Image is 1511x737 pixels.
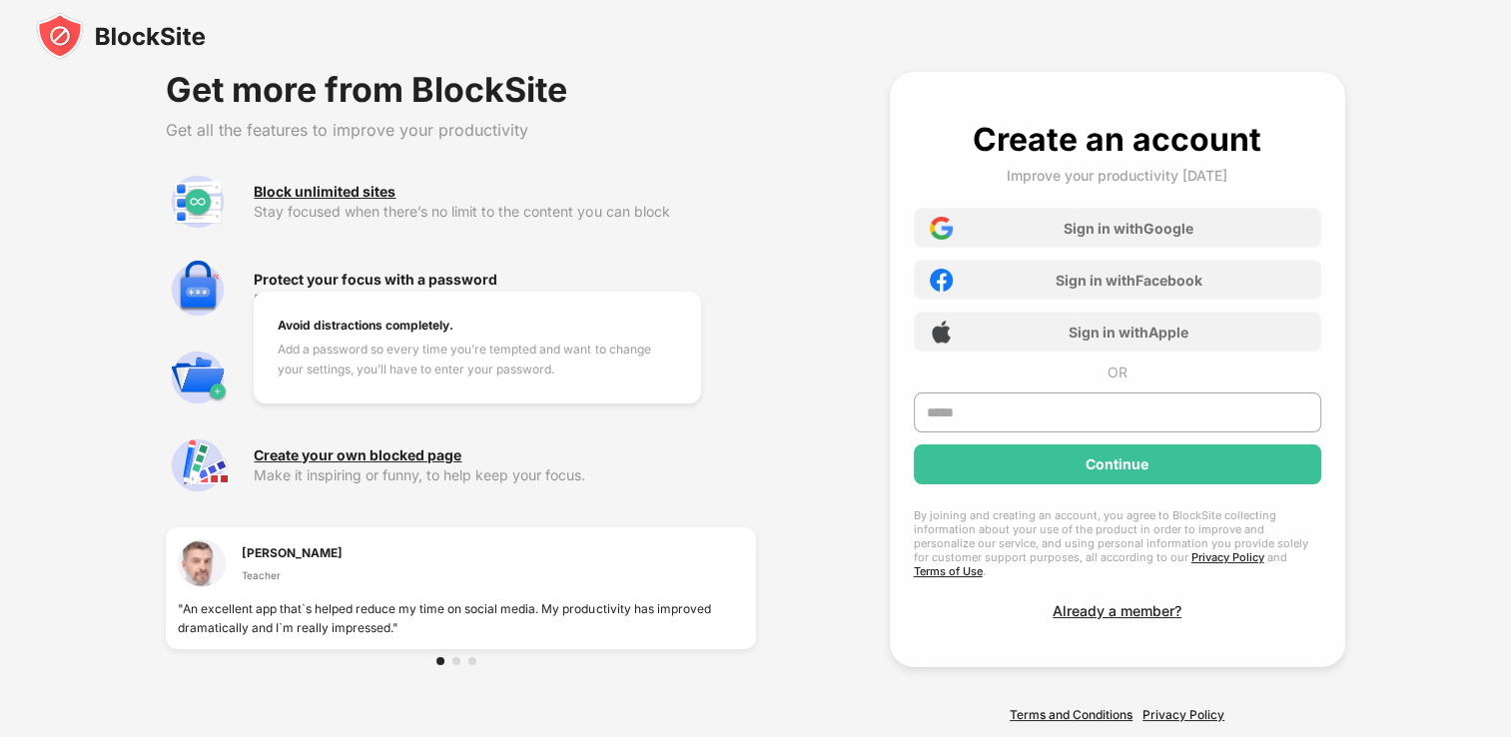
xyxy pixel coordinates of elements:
div: Create an account [973,120,1261,159]
div: By joining and creating an account, you agree to BlockSite collecting information about your use ... [914,508,1321,578]
div: [PERSON_NAME] [242,543,343,562]
img: premium-customize-block-page.svg [166,433,230,497]
div: Sign in with Facebook [1056,272,1202,289]
div: Add a password so every time you’re tempted and want to change your settings, you’ll have to ente... [278,340,677,379]
div: Protect your focus with a password [254,272,497,288]
a: Terms of Use [914,564,983,578]
div: Prevent yourself from uninstalling the app [254,292,755,308]
div: OR [1108,364,1128,380]
a: Privacy Policy [1142,707,1224,722]
img: facebook-icon.png [930,269,953,292]
a: Terms and Conditions [1010,707,1133,722]
a: Privacy Policy [1191,550,1264,564]
div: Get more from BlockSite [166,72,755,108]
div: Block unlimited sites [254,184,395,200]
div: Stay focused when there’s no limit to the content you can block [254,204,755,220]
div: Make it inspiring or funny, to help keep your focus. [254,467,755,483]
img: apple-icon.png [930,321,953,344]
div: "An excellent app that`s helped reduce my time on social media. My productivity has improved dram... [178,599,743,637]
div: Sign in with Apple [1069,324,1188,341]
div: Continue [1086,456,1148,472]
img: blocksite-icon-black.svg [36,12,206,60]
div: Avoid distractions completely. [278,316,677,336]
img: premium-category.svg [166,346,230,409]
div: Already a member? [1053,602,1181,619]
div: Get all the features to improve your productivity [166,120,755,140]
img: google-icon.png [930,217,953,240]
div: Create your own blocked page [254,447,461,463]
img: premium-unlimited-blocklist.svg [166,170,230,234]
div: Improve your productivity [DATE] [1007,167,1227,184]
img: testimonial-1.jpg [178,539,226,587]
div: Sign in with Google [1064,220,1193,237]
img: premium-password-protection.svg [166,258,230,322]
div: Teacher [242,567,343,583]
